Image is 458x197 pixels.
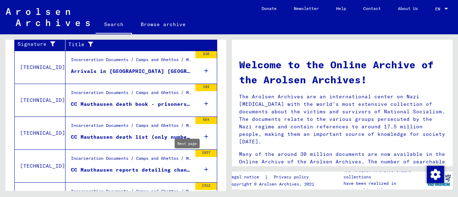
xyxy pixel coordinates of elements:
div: CC Mauthausen death list (only numbers) - [DATE] - [DATE] [71,133,192,141]
td: [TECHNICAL_ID] [15,117,65,149]
a: Browse archive [132,16,194,33]
div: 1837 [195,150,217,157]
div: 1312 [195,183,217,190]
a: Search [96,16,132,34]
div: Incarceration Documents / Camps and Ghettos / Mauthausen Concentration Camp / List Material [GEOG... [71,56,192,67]
div: Incarceration Documents / Camps and Ghettos / Mauthausen Concentration Camp / List Material [GEOG... [71,89,192,99]
div: CC Mauthausen reports detailing changes, [DATE] - [DATE] [71,166,192,174]
div: Title [68,39,208,50]
p: The Arolsen Archives are an international center on Nazi [MEDICAL_DATA] with the world’s most ext... [239,93,445,146]
p: have been realized in partnership with [343,180,425,193]
p: The Arolsen Archives online collections [343,167,425,180]
div: Title [68,41,199,48]
div: Incarceration Documents / Camps and Ghettos / Mauthausen Concentration Camp / List Material [GEOG... [71,122,192,132]
div: | [229,173,317,181]
img: Zustimmung ändern [427,166,444,183]
img: yv_logo.png [425,171,452,189]
div: Arrivals in [GEOGRAPHIC_DATA] [GEOGRAPHIC_DATA] - [DATE] - [DATE] [71,68,192,75]
p: Copyright © Arolsen Archives, 2021 [229,181,317,187]
td: [TECHNICAL_ID] [15,149,65,182]
a: Legal notice [229,173,265,181]
a: Privacy policy [268,173,317,181]
div: Signature [18,39,65,50]
div: Zustimmung ändern [427,166,444,183]
div: CC Mauthausen death book - prisoners of war, [DATE] - [DATE] [71,100,192,108]
p: Many of the around 30 million documents are now available in the Online Archive of the Arolsen Ar... [239,151,445,173]
img: Arolsen_neg.svg [6,8,90,26]
mat-select-trigger: EN [435,6,440,11]
h1: Welcome to the Online Archive of the Arolsen Archives! [239,57,445,87]
div: Signature [18,40,56,48]
div: Incarceration Documents / Camps and Ghettos / Mauthausen Concentration Camp / List Material [GEOG... [71,155,192,165]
